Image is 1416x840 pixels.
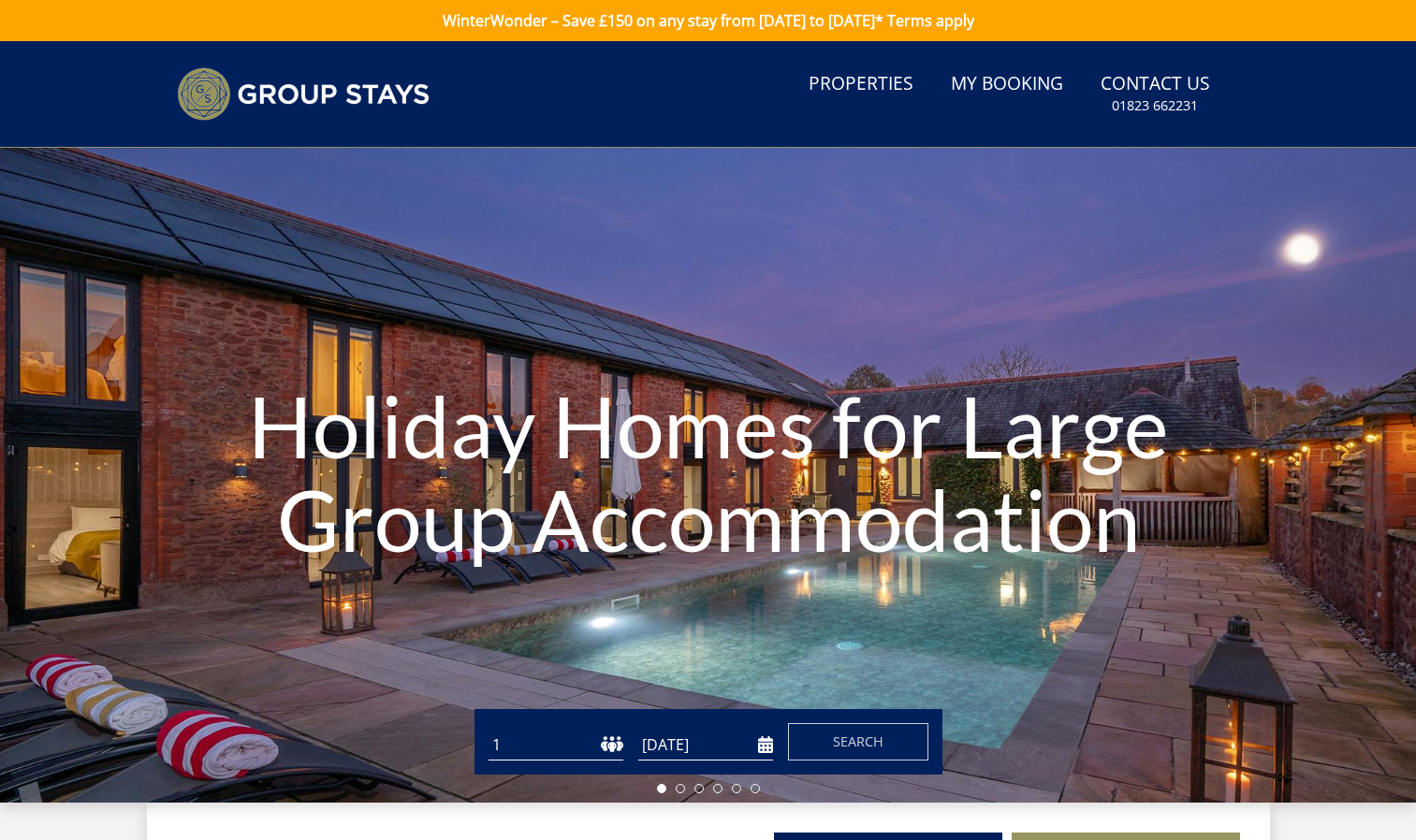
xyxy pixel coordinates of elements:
a: Contact Us01823 662231 [1093,64,1218,124]
a: Properties [801,64,921,106]
a: My Booking [943,64,1071,106]
input: Arrival Date [638,730,773,760]
small: 01823 662231 [1112,96,1198,115]
h1: Holiday Homes for Large Group Accommodation [212,341,1204,603]
span: Search [833,732,883,750]
img: Group Stays [177,67,430,121]
button: Search [788,723,928,760]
